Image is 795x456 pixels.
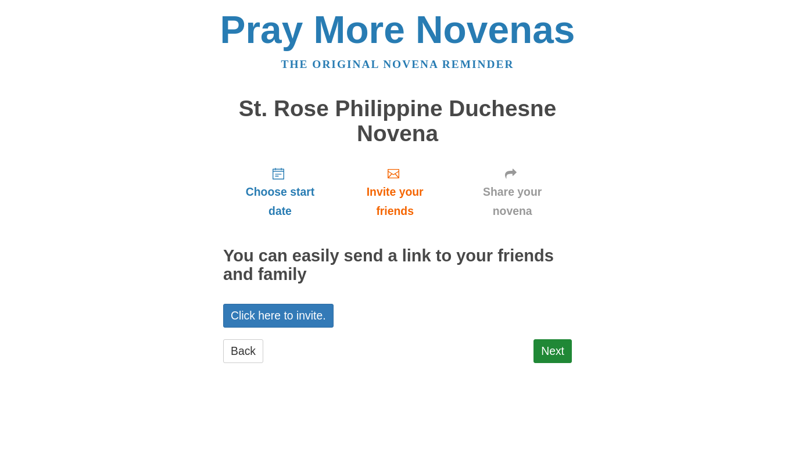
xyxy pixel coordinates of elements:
a: Next [533,339,572,363]
a: Pray More Novenas [220,8,575,51]
h2: You can easily send a link to your friends and family [223,247,572,284]
span: Share your novena [464,182,560,221]
h1: St. Rose Philippine Duchesne Novena [223,96,572,146]
a: Choose start date [223,157,337,227]
a: The original novena reminder [281,58,514,70]
a: Back [223,339,263,363]
a: Click here to invite. [223,304,334,328]
a: Invite your friends [337,157,453,227]
a: Share your novena [453,157,572,227]
span: Invite your friends [349,182,441,221]
span: Choose start date [235,182,325,221]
